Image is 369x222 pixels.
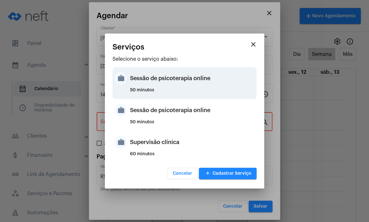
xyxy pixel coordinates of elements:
div: Sessão de psicoterapia online [130,69,255,88]
mat-icon: work [114,104,127,117]
span: Cadastrar Serviço [204,171,251,176]
button: Cancelar [168,168,197,179]
mat-icon: work [114,136,127,149]
div: 50 minutos [130,88,255,97]
div: 60 minutos [130,152,255,161]
div: Sessão de psicoterapia online [130,101,255,120]
div: Supervisão clínica [130,133,255,152]
p: Selecione o serviço abaixo: [112,56,257,62]
mat-icon: add [204,169,212,178]
span: Serviços [112,43,144,51]
mat-icon: close [250,41,257,48]
button: Cadastrar Serviço [199,168,257,179]
div: 50 minutos [130,120,255,129]
span: Cancelar [173,171,192,176]
mat-icon: work [114,72,127,85]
